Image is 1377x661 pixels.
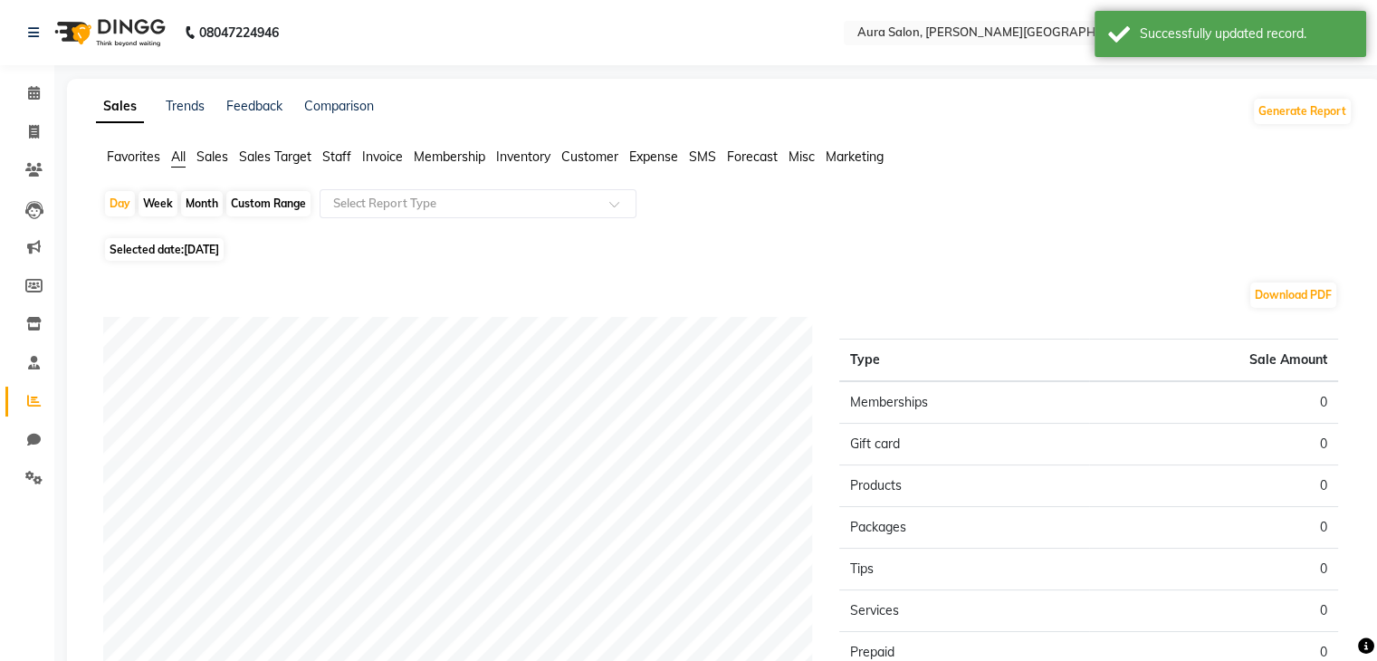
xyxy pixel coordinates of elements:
[414,148,485,165] span: Membership
[226,191,311,216] div: Custom Range
[239,148,311,165] span: Sales Target
[46,7,170,58] img: logo
[789,148,815,165] span: Misc
[629,148,678,165] span: Expense
[196,148,228,165] span: Sales
[362,148,403,165] span: Invoice
[1089,507,1338,549] td: 0
[826,148,884,165] span: Marketing
[1140,24,1353,43] div: Successfully updated record.
[561,148,618,165] span: Customer
[727,148,778,165] span: Forecast
[171,148,186,165] span: All
[166,98,205,114] a: Trends
[839,424,1088,465] td: Gift card
[181,191,223,216] div: Month
[839,340,1088,382] th: Type
[304,98,374,114] a: Comparison
[1089,590,1338,632] td: 0
[105,191,135,216] div: Day
[199,7,279,58] b: 08047224946
[1089,340,1338,382] th: Sale Amount
[839,465,1088,507] td: Products
[839,549,1088,590] td: Tips
[839,381,1088,424] td: Memberships
[226,98,282,114] a: Feedback
[184,243,219,256] span: [DATE]
[1089,381,1338,424] td: 0
[107,148,160,165] span: Favorites
[496,148,550,165] span: Inventory
[1089,549,1338,590] td: 0
[839,590,1088,632] td: Services
[689,148,716,165] span: SMS
[839,507,1088,549] td: Packages
[1089,465,1338,507] td: 0
[105,238,224,261] span: Selected date:
[1089,424,1338,465] td: 0
[322,148,351,165] span: Staff
[1254,99,1351,124] button: Generate Report
[96,91,144,123] a: Sales
[139,191,177,216] div: Week
[1250,283,1336,308] button: Download PDF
